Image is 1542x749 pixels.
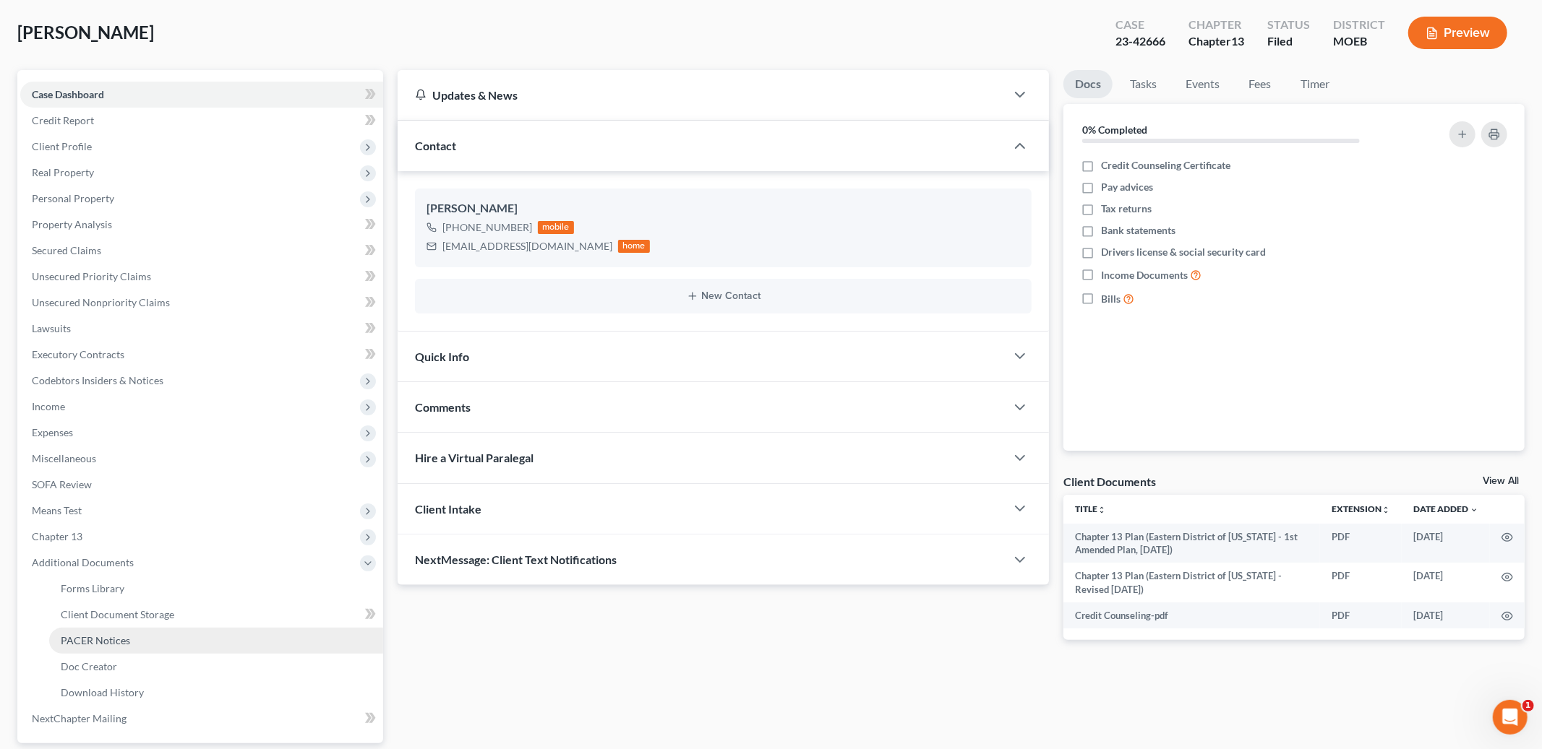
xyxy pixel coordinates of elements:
[1413,503,1478,514] a: Date Added expand_more
[61,660,117,672] span: Doc Creator
[17,22,154,43] span: [PERSON_NAME]
[1231,34,1244,48] span: 13
[538,221,574,234] div: mobile
[32,296,170,308] span: Unsecured Nonpriority Claims
[20,108,383,134] a: Credit Report
[415,451,534,464] span: Hire a Virtual Paralegal
[20,316,383,342] a: Lawsuits
[1082,124,1147,136] strong: 0% Completed
[32,478,92,490] span: SOFA Review
[415,553,617,566] span: NextMessage: Client Text Notifications
[1493,700,1528,735] iframe: Intercom live chat
[32,374,163,386] span: Codebtors Insiders & Notices
[49,628,383,654] a: PACER Notices
[20,290,383,316] a: Unsecured Nonpriority Claims
[1332,503,1390,514] a: Extensionunfold_more
[1320,602,1402,628] td: PDF
[32,192,114,204] span: Personal Property
[1101,223,1175,238] span: Bank statements
[49,602,383,628] a: Client Document Storage
[1382,506,1390,514] i: unfold_more
[1402,563,1490,602] td: [DATE]
[32,218,112,230] span: Property Analysis
[1188,17,1244,33] div: Chapter
[618,240,650,253] div: home
[1402,524,1490,563] td: [DATE]
[427,290,1020,302] button: New Contact
[32,140,92,152] span: Client Profile
[32,400,65,412] span: Income
[1522,700,1534,711] span: 1
[1267,17,1310,33] div: Status
[1101,180,1153,194] span: Pay advices
[442,239,612,254] div: [EMAIL_ADDRESS][DOMAIN_NAME]
[1101,292,1121,306] span: Bills
[49,654,383,680] a: Doc Creator
[32,504,82,516] span: Means Test
[32,270,151,282] span: Unsecured Priority Claims
[32,166,94,178] span: Real Property
[415,87,988,103] div: Updates & News
[61,582,124,594] span: Forms Library
[1115,33,1165,50] div: 23-42666
[1063,524,1320,563] td: Chapter 13 Plan (Eastern District of [US_STATE] - 1st Amended Plan, [DATE])
[20,472,383,498] a: SOFA Review
[49,680,383,706] a: Download History
[32,244,101,256] span: Secured Claims
[1320,563,1402,602] td: PDF
[1101,245,1266,259] span: Drivers license & social security card
[32,322,71,334] span: Lawsuits
[20,264,383,290] a: Unsecured Priority Claims
[1320,524,1402,563] td: PDF
[1237,70,1283,98] a: Fees
[442,220,532,235] div: [PHONE_NUMBER]
[1267,33,1310,50] div: Filed
[20,238,383,264] a: Secured Claims
[32,426,73,438] span: Expenses
[415,139,456,152] span: Contact
[32,348,124,360] span: Executory Contracts
[20,212,383,238] a: Property Analysis
[415,502,481,516] span: Client Intake
[1101,268,1188,282] span: Income Documents
[1063,563,1320,602] td: Chapter 13 Plan (Eastern District of [US_STATE] - Revised [DATE])
[1289,70,1341,98] a: Timer
[32,530,82,542] span: Chapter 13
[32,88,104,100] span: Case Dashboard
[1097,506,1106,514] i: unfold_more
[1063,602,1320,628] td: Credit Counseling-pdf
[49,576,383,602] a: Forms Library
[20,342,383,368] a: Executory Contracts
[1075,503,1106,514] a: Titleunfold_more
[415,400,471,414] span: Comments
[61,608,174,620] span: Client Document Storage
[415,350,469,363] span: Quick Info
[1470,506,1478,514] i: expand_more
[32,114,94,126] span: Credit Report
[1483,476,1519,486] a: View All
[427,200,1020,217] div: [PERSON_NAME]
[1408,17,1507,49] button: Preview
[61,634,130,646] span: PACER Notices
[1063,70,1113,98] a: Docs
[1188,33,1244,50] div: Chapter
[1101,202,1152,216] span: Tax returns
[32,556,134,568] span: Additional Documents
[1333,33,1385,50] div: MOEB
[1174,70,1231,98] a: Events
[61,686,144,698] span: Download History
[1115,17,1165,33] div: Case
[1118,70,1168,98] a: Tasks
[20,82,383,108] a: Case Dashboard
[32,712,127,724] span: NextChapter Mailing
[1101,158,1230,173] span: Credit Counseling Certificate
[20,706,383,732] a: NextChapter Mailing
[1402,602,1490,628] td: [DATE]
[32,452,96,464] span: Miscellaneous
[1333,17,1385,33] div: District
[1063,474,1156,489] div: Client Documents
